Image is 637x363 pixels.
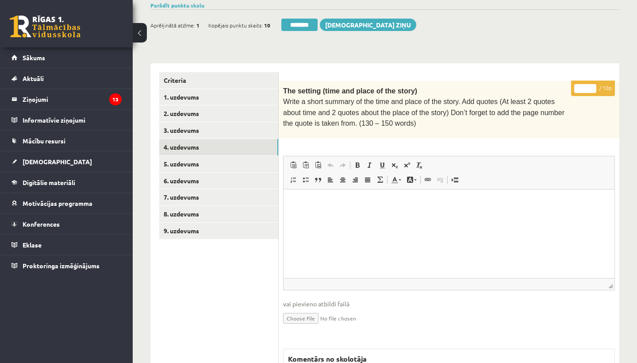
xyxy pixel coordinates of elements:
a: 8. uzdevums [159,206,278,222]
a: [DEMOGRAPHIC_DATA] [12,151,122,172]
a: Motivācijas programma [12,193,122,213]
a: Mācību resursi [12,131,122,151]
a: 9. uzdevums [159,223,278,239]
a: Informatīvie ziņojumi [12,110,122,130]
a: Background Colour [404,174,419,185]
span: Mācību resursi [23,137,65,145]
legend: Ziņojumi [23,89,122,109]
a: 2. uzdevums [159,105,278,122]
a: Aktuāli [12,68,122,89]
a: 6. uzdevums [159,173,278,189]
a: 7. uzdevums [159,189,278,205]
a: Criteria [159,72,278,89]
a: Parādīt punktu skalu [150,2,204,9]
legend: Informatīvie ziņojumi [23,110,122,130]
a: Rīgas 1. Tālmācības vidusskola [10,15,81,38]
a: Ziņojumi13 [12,89,122,109]
span: 10 [264,19,270,32]
i: 13 [109,93,122,105]
a: Eklase [12,235,122,255]
span: [DEMOGRAPHIC_DATA] [23,158,92,166]
span: Aprēķinātā atzīme: [150,19,195,32]
a: Sākums [12,47,122,68]
a: Superscript [401,159,413,171]
iframe: Rich Text Editor, wiswyg-editor-user-answer-47024731792220 [284,189,614,278]
a: Centre [337,174,349,185]
span: Motivācijas programma [23,199,92,207]
span: Aktuāli [23,74,44,82]
span: Drag to resize [608,284,613,288]
span: Konferences [23,220,60,228]
a: Paste from Word [312,159,324,171]
span: Eklase [23,241,42,249]
span: Kopējais punktu skaits: [208,19,263,32]
a: Remove Format [413,159,426,171]
span: The setting (time and place of the story) [283,87,417,95]
a: 5. uzdevums [159,156,278,172]
a: Subscript [388,159,401,171]
a: Paste (⌘+V) [287,159,299,171]
a: 3. uzdevums [159,122,278,139]
span: Sākums [23,54,45,62]
a: 4. uzdevums [159,139,278,155]
a: Redo (⌘+Y) [337,159,349,171]
a: Proktoringa izmēģinājums [12,255,122,276]
p: / 10p [571,81,615,96]
a: Align Right [349,174,361,185]
a: [DEMOGRAPHIC_DATA] ziņu [320,19,416,31]
body: Rich Text Editor, wiswyg-editor-47024729569600-1757842225-27 [9,9,321,18]
a: Bold (⌘+B) [351,159,364,171]
a: Text Colour [388,174,404,185]
a: Undo (⌘+Z) [324,159,337,171]
span: Write a short summary of the time and place of the story. Add quotes (At least 2 quotes about tim... [283,98,564,127]
a: Math [374,174,386,185]
a: Unlink [434,174,446,185]
a: 1. uzdevums [159,89,278,105]
a: Italic (⌘+I) [364,159,376,171]
span: Digitālie materiāli [23,178,75,186]
a: Insert Page Break for Printing [449,174,461,185]
a: Justify [361,174,374,185]
a: Insert/Remove Numbered List [287,174,299,185]
a: Paste as plain text (⌘+⌥+⇧+V) [299,159,312,171]
a: Konferences [12,214,122,234]
span: Proktoringa izmēģinājums [23,262,100,270]
a: Align Left [324,174,337,185]
span: 1 [196,19,200,32]
span: vai pievieno atbildi failā [283,299,615,309]
a: Link (⌘+K) [422,174,434,185]
a: Insert/Remove Bulleted List [299,174,312,185]
a: Underline (⌘+U) [376,159,388,171]
a: Digitālie materiāli [12,172,122,193]
a: Block Quote [312,174,324,185]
